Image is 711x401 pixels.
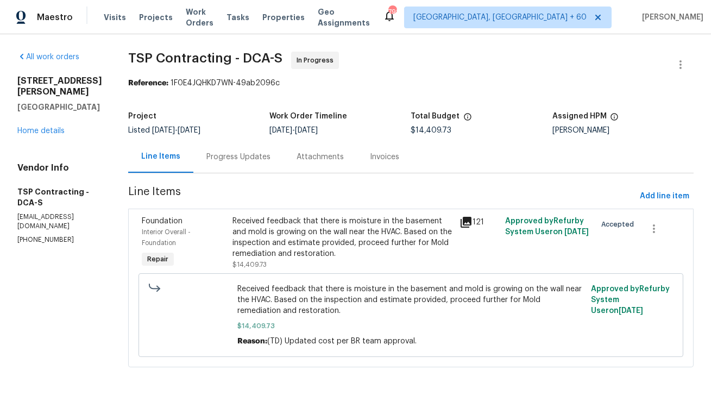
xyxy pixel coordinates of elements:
h5: Assigned HPM [552,112,607,120]
span: Received feedback that there is moisture in the basement and mold is growing on the wall near the... [237,284,584,316]
div: Line Items [141,151,180,162]
span: Geo Assignments [318,7,370,28]
span: Accepted [601,219,638,230]
span: Properties [262,12,305,23]
span: Foundation [142,217,183,225]
span: Projects [139,12,173,23]
span: [DATE] [295,127,318,134]
span: [DATE] [564,228,589,236]
span: [PERSON_NAME] [638,12,703,23]
h5: [GEOGRAPHIC_DATA] [17,102,102,112]
p: [PHONE_NUMBER] [17,235,102,245]
span: Line Items [128,186,636,206]
div: Received feedback that there is moisture in the basement and mold is growing on the wall near the... [232,216,453,259]
span: [DATE] [152,127,175,134]
h5: TSP Contracting - DCA-S [17,186,102,208]
span: [GEOGRAPHIC_DATA], [GEOGRAPHIC_DATA] + 60 [413,12,587,23]
button: Add line item [636,186,694,206]
div: 1F0E4JQHKD7WN-49ab2096c [128,78,694,89]
h4: Vendor Info [17,162,102,173]
p: [EMAIL_ADDRESS][DOMAIN_NAME] [17,212,102,231]
h5: Work Order Timeline [269,112,347,120]
span: Visits [104,12,126,23]
span: (TD) Updated cost per BR team approval. [267,337,417,345]
span: Reason: [237,337,267,345]
span: The total cost of line items that have been proposed by Opendoor. This sum includes line items th... [463,112,472,127]
span: $14,409.73 [232,261,267,268]
div: Progress Updates [206,152,270,162]
span: Tasks [226,14,249,21]
span: - [152,127,200,134]
span: Approved by Refurby System User on [505,217,589,236]
span: [DATE] [269,127,292,134]
span: [DATE] [178,127,200,134]
span: [DATE] [619,307,643,315]
div: Attachments [297,152,344,162]
span: Repair [143,254,173,265]
span: Add line item [640,190,689,203]
span: The hpm assigned to this work order. [610,112,619,127]
h5: Total Budget [411,112,460,120]
span: Interior Overall - Foundation [142,229,191,246]
span: TSP Contracting - DCA-S [128,52,282,65]
span: Approved by Refurby System User on [591,285,670,315]
div: [PERSON_NAME] [552,127,694,134]
h5: Project [128,112,156,120]
span: $14,409.73 [237,321,584,331]
div: 792 [388,7,396,17]
span: Work Orders [186,7,213,28]
div: 121 [460,216,499,229]
span: Maestro [37,12,73,23]
h2: [STREET_ADDRESS][PERSON_NAME] [17,76,102,97]
a: All work orders [17,53,79,61]
b: Reference: [128,79,168,87]
span: In Progress [297,55,338,66]
span: $14,409.73 [411,127,452,134]
span: Listed [128,127,200,134]
div: Invoices [370,152,399,162]
a: Home details [17,127,65,135]
span: - [269,127,318,134]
